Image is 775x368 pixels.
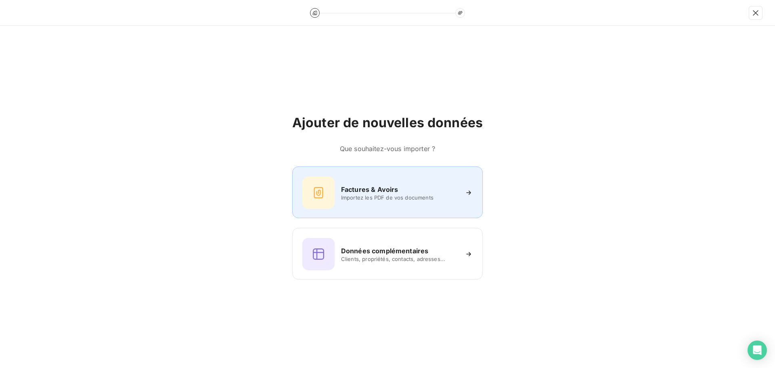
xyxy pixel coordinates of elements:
[341,246,428,256] h6: Données complémentaires
[292,115,483,131] h2: Ajouter de nouvelles données
[341,256,458,262] span: Clients, propriétés, contacts, adresses...
[341,194,458,201] span: Importez les PDF de vos documents
[341,185,398,194] h6: Factures & Avoirs
[748,341,767,360] div: Open Intercom Messenger
[292,144,483,154] h6: Que souhaitez-vous importer ?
